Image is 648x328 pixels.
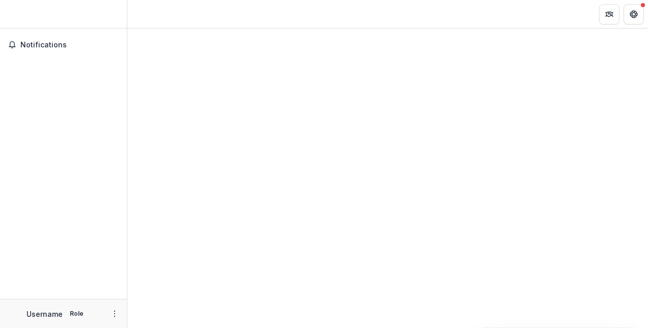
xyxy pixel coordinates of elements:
[67,309,87,318] p: Role
[20,41,119,49] span: Notifications
[109,308,121,320] button: More
[624,4,644,24] button: Get Help
[599,4,619,24] button: Partners
[4,37,123,53] button: Notifications
[26,309,63,319] p: Username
